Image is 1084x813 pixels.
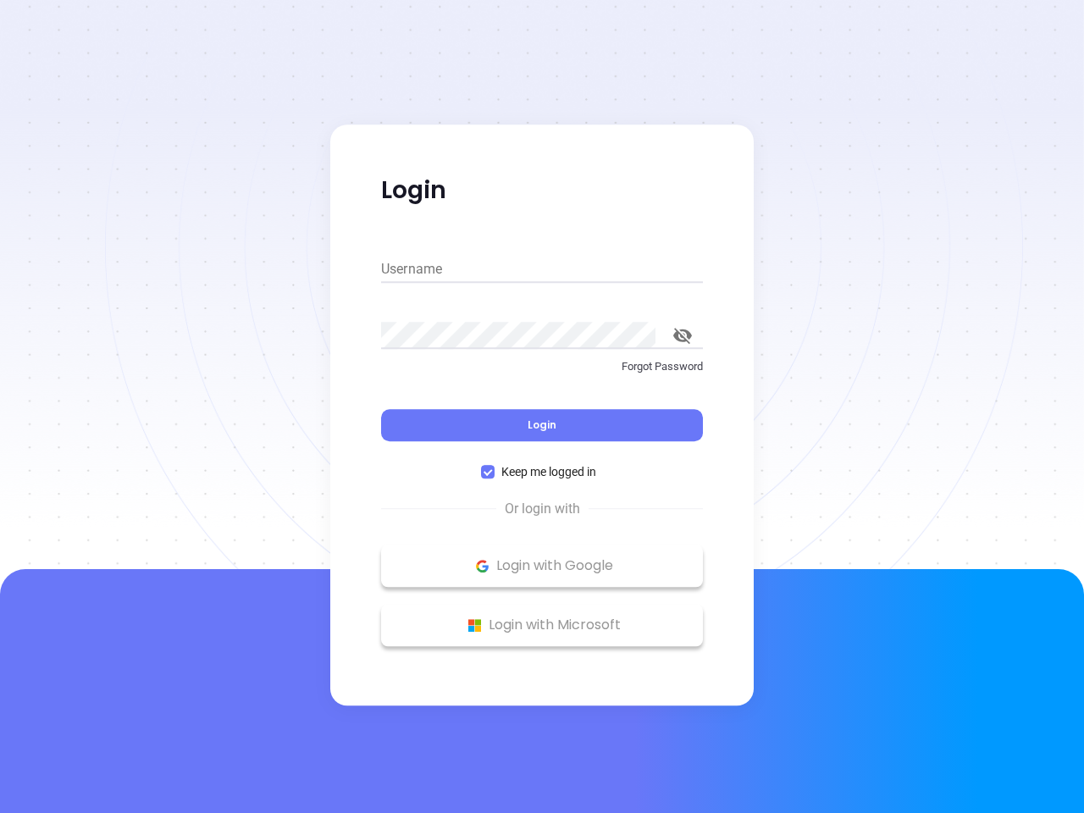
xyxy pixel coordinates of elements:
button: Microsoft Logo Login with Microsoft [381,604,703,646]
button: Google Logo Login with Google [381,545,703,587]
span: Or login with [496,499,589,519]
p: Login with Google [390,553,694,578]
a: Forgot Password [381,358,703,389]
img: Google Logo [472,556,493,577]
button: Login [381,409,703,441]
span: Keep me logged in [495,462,603,481]
span: Login [528,418,556,432]
p: Login with Microsoft [390,612,694,638]
p: Forgot Password [381,358,703,375]
img: Microsoft Logo [464,615,485,636]
button: toggle password visibility [662,315,703,356]
p: Login [381,175,703,206]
